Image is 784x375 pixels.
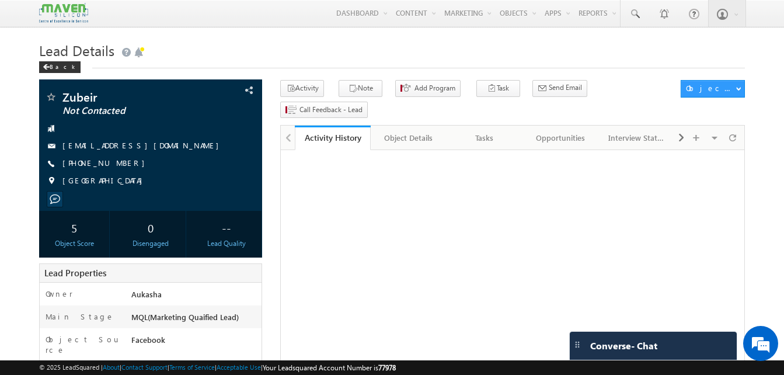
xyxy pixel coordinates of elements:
span: Send Email [549,82,582,93]
button: Object Actions [681,80,745,98]
a: Tasks [447,126,523,150]
div: 5 [42,217,106,238]
span: Zubeir [62,91,200,103]
div: Back [39,61,81,73]
span: Converse - Chat [590,341,657,351]
span: Aukasha [131,289,162,299]
span: © 2025 LeadSquared | | | | | [39,362,396,373]
span: Lead Details [39,41,114,60]
label: Owner [46,289,73,299]
div: Lead Quality [194,238,259,249]
a: Contact Support [121,363,168,371]
div: 0 [119,217,183,238]
button: Activity [280,80,324,97]
span: [GEOGRAPHIC_DATA] [62,175,148,187]
span: [PHONE_NUMBER] [62,158,151,169]
button: Send Email [532,80,587,97]
div: Disengaged [119,238,183,249]
a: Acceptable Use [217,363,261,371]
button: Call Feedback - Lead [280,102,368,119]
div: Object Score [42,238,106,249]
div: Tasks [457,131,513,145]
div: Interview Status [608,131,664,145]
button: Task [476,80,520,97]
span: Call Feedback - Lead [299,105,363,115]
span: Lead Properties [44,267,106,279]
a: About [103,363,120,371]
span: Your Leadsquared Account Number is [263,363,396,372]
div: MQL(Marketing Quaified Lead) [128,311,262,328]
div: Object Details [380,131,436,145]
button: Add Program [395,80,461,97]
a: Back [39,61,86,71]
span: Not Contacted [62,105,200,117]
img: Custom Logo [39,3,88,23]
div: Opportunities [532,131,588,145]
a: Activity History [295,126,371,150]
span: Add Program [414,83,455,93]
a: Object Details [371,126,447,150]
button: Note [339,80,382,97]
label: Main Stage [46,311,114,322]
a: Interview Status [599,126,675,150]
div: -- [194,217,259,238]
a: [EMAIL_ADDRESS][DOMAIN_NAME] [62,140,225,150]
div: Object Actions [686,83,736,93]
a: Opportunities [523,126,599,150]
label: Object Source [46,334,120,355]
span: 77978 [378,363,396,372]
div: Activity History [304,132,362,143]
img: carter-drag [573,340,582,349]
div: Facebook [128,334,262,350]
a: Terms of Service [169,363,215,371]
